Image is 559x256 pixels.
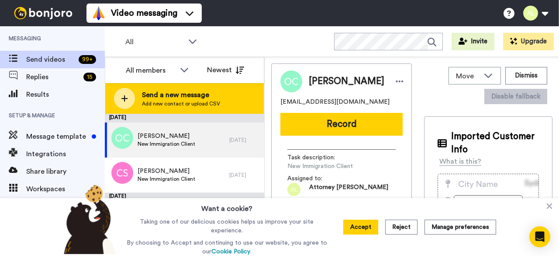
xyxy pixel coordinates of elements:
[280,113,403,136] button: Record
[105,193,264,201] div: [DATE]
[200,61,251,79] button: Newest
[10,7,76,19] img: bj-logo-header-white.svg
[26,89,105,100] span: Results
[138,140,195,147] span: New Immigration Client
[26,166,105,177] span: Share library
[111,127,133,149] img: oc.png
[26,131,88,142] span: Message template
[287,153,349,162] span: Task description :
[456,71,480,81] span: Move
[26,149,105,159] span: Integrations
[79,55,96,64] div: 99 +
[142,100,220,107] span: Add new contact or upload CSV
[343,220,378,235] button: Accept
[111,7,177,19] span: Video messaging
[287,174,349,183] span: Assigned to:
[126,65,176,76] div: All members
[26,54,75,65] span: Send videos
[26,184,105,194] span: Workspaces
[138,167,195,175] span: [PERSON_NAME]
[451,130,539,156] span: Imported Customer Info
[309,75,384,88] span: [PERSON_NAME]
[452,33,494,50] button: Invite
[385,220,418,235] button: Reject
[229,137,260,144] div: [DATE]
[56,184,121,254] img: bear-with-cookie.png
[111,162,133,184] img: cs.png
[124,217,329,235] p: Taking one of our delicious cookies helps us improve your site experience.
[138,132,195,140] span: [PERSON_NAME]
[287,162,370,171] span: New Immigration Client
[142,90,220,100] span: Send a new message
[105,114,264,123] div: [DATE]
[92,6,106,20] img: vm-color.svg
[211,249,250,255] a: Cookie Policy
[125,37,184,47] span: All
[26,72,80,82] span: Replies
[439,156,481,167] div: What is this?
[124,238,329,256] p: By choosing to Accept and continuing to use our website, you agree to our .
[201,198,252,214] h3: Want a cookie?
[529,226,550,247] div: Open Intercom Messenger
[280,98,390,106] span: [EMAIL_ADDRESS][DOMAIN_NAME]
[424,220,496,235] button: Manage preferences
[309,183,388,196] span: Attorney [PERSON_NAME]
[280,70,302,92] img: Image of O'neil Canton
[138,175,195,182] span: New Immigration Client
[505,67,547,84] button: Dismiss
[287,183,300,196] img: al.png
[484,89,547,104] button: Disable fallback
[229,172,260,179] div: [DATE]
[83,73,96,81] div: 15
[503,33,554,50] button: Upgrade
